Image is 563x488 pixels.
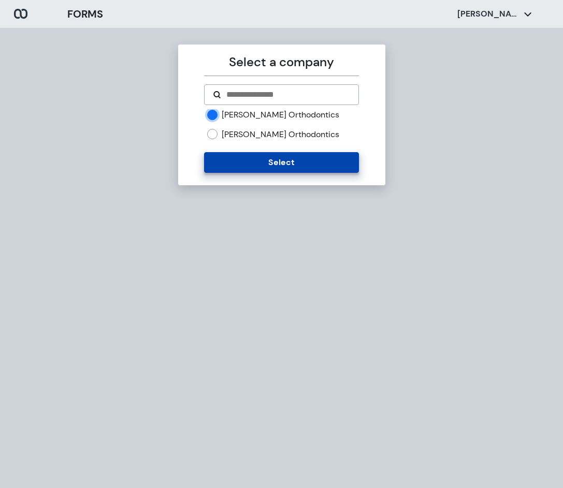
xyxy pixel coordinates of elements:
[222,129,339,140] label: [PERSON_NAME] Orthodontics
[204,152,359,173] button: Select
[204,53,359,71] p: Select a company
[222,109,339,121] label: [PERSON_NAME] Orthodontics
[67,6,103,22] h3: FORMS
[457,8,519,20] p: [PERSON_NAME]
[225,88,350,101] input: Search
